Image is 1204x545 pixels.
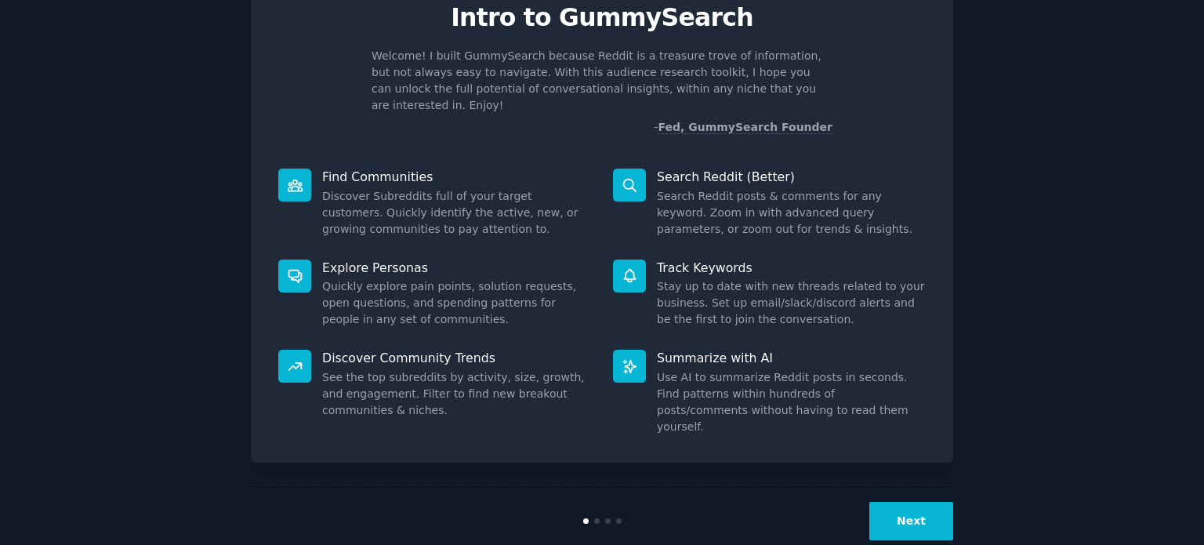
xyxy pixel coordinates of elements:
div: - [654,119,832,136]
p: Intro to GummySearch [267,4,937,31]
dd: See the top subreddits by activity, size, growth, and engagement. Filter to find new breakout com... [322,369,591,419]
p: Track Keywords [657,260,926,276]
a: Fed, GummySearch Founder [658,121,832,134]
dd: Search Reddit posts & comments for any keyword. Zoom in with advanced query parameters, or zoom o... [657,188,926,238]
p: Discover Community Trends [322,350,591,366]
p: Welcome! I built GummySearch because Reddit is a treasure trove of information, but not always ea... [372,48,832,114]
dd: Use AI to summarize Reddit posts in seconds. Find patterns within hundreds of posts/comments with... [657,369,926,435]
dd: Discover Subreddits full of your target customers. Quickly identify the active, new, or growing c... [322,188,591,238]
p: Summarize with AI [657,350,926,366]
p: Find Communities [322,169,591,185]
p: Search Reddit (Better) [657,169,926,185]
dd: Quickly explore pain points, solution requests, open questions, and spending patterns for people ... [322,278,591,328]
button: Next [869,502,953,540]
dd: Stay up to date with new threads related to your business. Set up email/slack/discord alerts and ... [657,278,926,328]
p: Explore Personas [322,260,591,276]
